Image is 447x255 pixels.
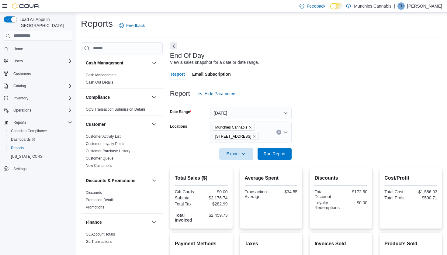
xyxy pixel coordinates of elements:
[86,94,110,100] h3: Compliance
[9,144,26,152] a: Reports
[215,124,247,130] span: Munchies Cannabis
[245,174,298,182] h2: Average Spent
[170,52,205,59] h3: End Of Day
[151,94,158,101] button: Compliance
[1,69,75,78] button: Customers
[86,73,116,77] a: Cash Management
[6,152,75,161] button: [US_STATE] CCRS
[81,189,163,213] div: Discounts & Promotions
[9,153,45,160] a: [US_STATE] CCRS
[1,94,75,102] button: Inventory
[151,59,158,67] button: Cash Management
[192,68,231,80] span: Email Subscription
[307,3,325,9] span: Feedback
[6,135,75,144] a: Dashboards
[86,232,115,236] a: GL Account Totals
[86,80,113,84] a: Cash Out Details
[210,107,292,119] button: [DATE]
[171,68,185,80] span: Report
[342,189,367,194] div: -$172.50
[11,119,72,126] span: Reports
[11,82,72,90] span: Catalog
[86,121,106,127] h3: Customer
[203,202,228,206] div: $282.99
[203,213,228,218] div: $2,459.73
[384,174,437,182] h2: Cost/Profit
[1,44,75,53] button: Home
[248,126,252,129] button: Remove Munchies Cannabis from selection in this group
[86,191,102,195] a: Discounts
[9,136,72,143] span: Dashboards
[11,119,29,126] button: Reports
[11,57,25,65] button: Users
[126,22,145,29] span: Feedback
[175,174,228,182] h2: Total Sales ($)
[9,144,72,152] span: Reports
[342,200,367,205] div: $0.00
[86,121,149,127] button: Customer
[394,2,395,10] p: |
[170,59,259,66] div: View a sales snapshot for a date or date range.
[264,151,286,157] span: Run Report
[213,124,255,131] span: Munchies Cannabis
[81,231,163,248] div: Finance
[86,156,113,160] a: Customer Queue
[11,154,43,159] span: [US_STATE] CCRS
[81,133,163,172] div: Customer
[86,219,149,225] button: Finance
[81,18,113,30] h1: Reports
[11,107,72,114] span: Operations
[11,45,72,53] span: Home
[330,3,343,9] input: Dark Mode
[86,219,102,225] h3: Finance
[86,205,104,209] a: Promotions
[13,59,23,64] span: Users
[11,82,28,90] button: Catalog
[13,47,23,51] span: Home
[11,45,26,53] a: Home
[1,57,75,65] button: Users
[86,60,123,66] h3: Cash Management
[11,70,33,78] a: Customers
[86,142,125,146] a: Customer Loyalty Points
[223,148,250,160] span: Export
[219,148,253,160] button: Export
[283,130,288,135] button: Open list of options
[13,108,31,113] span: Operations
[175,202,200,206] div: Total Tax
[86,164,112,168] a: New Customers
[11,129,47,133] span: Canadian Compliance
[13,120,26,125] span: Reports
[276,130,281,135] button: Clear input
[170,42,177,50] button: Next
[258,148,292,160] button: Run Report
[86,149,130,153] a: Customer Purchase History
[11,95,72,102] span: Inventory
[314,174,367,182] h2: Discounts
[9,136,38,143] a: Dashboards
[412,189,437,194] div: $1,586.03
[151,121,158,128] button: Customer
[384,240,437,247] h2: Products Sold
[195,88,239,100] button: Hide Parameters
[86,239,112,244] a: GL Transactions
[81,71,163,88] div: Cash Management
[13,84,26,88] span: Catalog
[314,240,367,247] h2: Invoices Sold
[314,189,340,199] div: Total Discount
[314,200,340,210] div: Loyalty Redemptions
[151,177,158,184] button: Discounts & Promotions
[11,165,72,173] span: Settings
[252,135,256,138] button: Remove 131 Beechwood Ave from selection in this group
[13,71,31,76] span: Customers
[11,165,29,173] a: Settings
[203,189,228,194] div: $0.00
[175,240,228,247] h2: Payment Methods
[151,219,158,226] button: Finance
[384,195,410,200] div: Total Profit
[399,2,404,10] span: EH
[86,107,146,112] a: OCS Transaction Submission Details
[11,137,35,142] span: Dashboards
[407,2,442,10] p: [PERSON_NAME]
[1,118,75,127] button: Reports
